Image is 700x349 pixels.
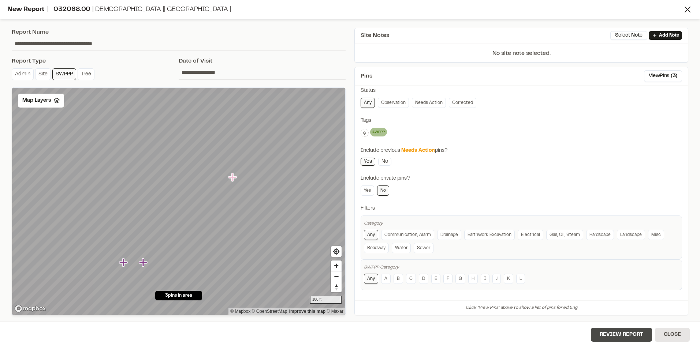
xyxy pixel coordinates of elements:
[331,260,342,271] button: Zoom in
[412,98,446,108] a: Needs Action
[361,158,375,166] a: Yes
[7,5,682,15] div: New Report
[419,274,428,284] a: D
[364,243,389,253] a: Roadway
[165,292,192,299] span: 3 pins in area
[468,274,478,284] a: H
[361,87,682,95] div: Status
[252,309,287,314] a: OpenStreetMap
[12,57,179,65] div: Report Type
[361,174,682,183] div: Include private pins?
[414,243,433,253] a: Sewer
[431,274,440,284] a: E
[449,98,476,108] a: Corrected
[481,274,489,284] a: I
[455,274,465,284] a: G
[394,274,403,284] a: B
[378,98,409,108] a: Observation
[443,274,453,284] a: F
[139,258,149,267] div: Map marker
[361,129,369,137] button: Edit Tags
[361,31,389,40] span: Site Notes
[310,296,342,304] div: 100 ft
[119,258,129,267] div: Map marker
[228,173,238,182] div: Map marker
[331,271,342,282] span: Zoom out
[381,230,434,240] a: Communication, Alarm
[401,149,435,153] span: Needs Action
[546,230,583,240] a: Gas, Oil, Steam
[492,274,501,284] a: J
[361,117,682,125] div: Tags
[53,7,90,12] span: 032068.00
[361,147,682,155] div: Include previous pins?
[370,128,387,136] div: SWPPP
[12,88,345,315] canvas: Map
[437,230,461,240] a: Drainage
[617,230,645,240] a: Landscape
[78,68,94,80] a: Tree
[355,49,688,62] p: No site note selected.
[361,185,374,196] a: Yes
[644,70,682,82] button: ViewPins (3)
[516,274,525,284] a: L
[591,328,652,342] button: Review Report
[381,274,391,284] a: A
[406,274,416,284] a: C
[331,246,342,257] button: Find my location
[655,328,690,342] button: Close
[364,230,378,240] a: Any
[327,309,343,314] a: Maxar
[361,98,375,108] a: Any
[355,300,688,315] div: Click "View Pins" above to show a list of pins for editing
[331,271,342,282] button: Zoom out
[671,72,677,80] span: ( 3 )
[504,274,513,284] a: K
[377,185,389,196] a: No
[289,309,325,314] a: Map feedback
[179,57,346,65] div: Date of Visit
[610,31,647,40] button: Select Note
[648,230,664,240] a: Misc
[230,309,250,314] a: Mapbox
[518,230,543,240] a: Electrical
[464,230,515,240] a: Earthwork Excavation
[364,264,679,271] div: SWPPP Category
[92,7,231,12] span: [DEMOGRAPHIC_DATA][GEOGRAPHIC_DATA]
[12,28,346,37] div: Report Name
[364,220,679,227] div: Category
[361,204,682,213] div: Filters
[392,243,411,253] a: Water
[378,158,391,166] a: No
[659,32,679,39] p: Add Note
[331,282,342,292] button: Reset bearing to north
[586,230,614,240] a: Hardscape
[364,274,378,284] a: Any
[361,72,372,80] span: Pins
